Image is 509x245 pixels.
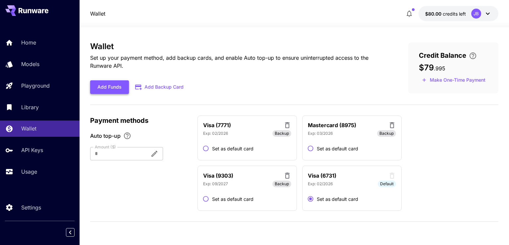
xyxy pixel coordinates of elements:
[378,181,396,187] span: Default
[275,130,289,136] span: Backup
[21,146,43,154] p: API Keys
[419,63,434,72] span: $79
[203,130,228,136] p: Exp: 02/2026
[21,82,50,90] p: Playground
[90,10,105,18] nav: breadcrumb
[466,52,480,60] button: Enter your card details and choose an Auto top-up amount to avoid service interruptions. We'll au...
[425,10,466,17] div: $79.995
[90,116,190,125] p: Payment methods
[317,196,358,203] span: Set as default card
[308,181,333,187] p: Exp: 02/2026
[419,6,498,21] button: $79.995JB
[434,65,445,72] span: . 995
[21,60,39,68] p: Models
[443,11,466,17] span: credits left
[90,42,387,51] h3: Wallet
[90,80,129,94] button: Add Funds
[21,168,37,176] p: Usage
[419,75,488,85] button: Make a one-time, non-recurring payment
[21,204,41,211] p: Settings
[203,172,233,180] p: Visa (9303)
[203,121,231,129] p: Visa (7771)
[71,226,80,238] div: Collapse sidebar
[90,54,387,70] p: Set up your payment method, add backup cards, and enable Auto top-up to ensure uninterrupted acce...
[212,196,254,203] span: Set as default card
[21,103,39,111] p: Library
[95,144,116,150] label: Amount ($)
[419,50,466,60] span: Credit Balance
[129,81,191,94] button: Add Backup Card
[471,9,481,19] div: JB
[203,181,228,187] p: Exp: 09/2027
[308,130,333,136] p: Exp: 03/2026
[66,228,75,237] button: Collapse sidebar
[308,172,336,180] p: Visa (6731)
[90,132,121,140] span: Auto top-up
[379,130,394,136] span: Backup
[308,121,356,129] p: Mastercard (8975)
[425,11,443,17] span: $80.00
[21,39,36,46] p: Home
[212,145,254,152] span: Set as default card
[121,132,134,140] button: Enable Auto top-up to ensure uninterrupted service. We'll automatically bill the chosen amount wh...
[317,145,358,152] span: Set as default card
[90,10,105,18] a: Wallet
[275,181,289,187] span: Backup
[21,124,36,132] p: Wallet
